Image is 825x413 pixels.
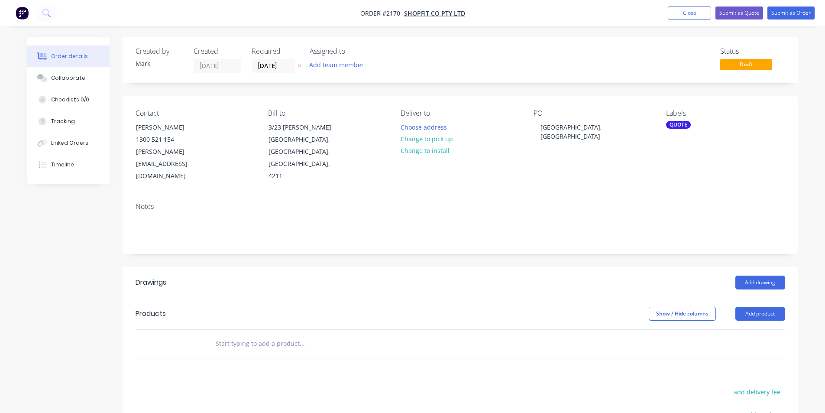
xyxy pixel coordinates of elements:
div: Required [252,47,299,55]
div: Timeline [51,161,74,169]
div: Deliver to [401,109,519,117]
button: Order details [27,46,110,67]
button: Show / Hide columns [649,307,716,321]
div: [PERSON_NAME] [136,121,208,133]
button: Submit as Quote [715,7,763,20]
button: Linked Orders [27,132,110,154]
div: 1300 521 154 [136,133,208,146]
div: Created by [136,47,183,55]
input: Start typing to add a product... [215,335,388,352]
div: Drawings [136,277,166,288]
button: Submit as Order [767,7,815,20]
button: Checklists 0/0 [27,89,110,111]
button: Timeline [27,154,110,176]
div: Collaborate [51,74,85,82]
img: Factory [16,7,29,20]
button: Choose address [396,121,451,133]
button: Close [668,7,711,20]
div: Mark [136,59,183,68]
span: Order #2170 - [360,9,404,17]
div: Checklists 0/0 [51,96,89,104]
div: QUOTE [666,121,691,129]
div: [PERSON_NAME][EMAIL_ADDRESS][DOMAIN_NAME] [136,146,208,182]
div: 3/23 [PERSON_NAME] [269,121,340,133]
div: [PERSON_NAME]1300 521 154[PERSON_NAME][EMAIL_ADDRESS][DOMAIN_NAME] [129,121,215,182]
button: Tracking [27,111,110,132]
span: Draft [720,59,772,70]
button: Change to install [396,145,454,156]
div: Tracking [51,117,75,125]
button: Add team member [310,59,369,71]
button: Add drawing [735,276,785,289]
button: Collaborate [27,67,110,89]
div: Notes [136,202,785,211]
div: Bill to [268,109,387,117]
div: [GEOGRAPHIC_DATA], [GEOGRAPHIC_DATA], [GEOGRAPHIC_DATA], 4211 [269,133,340,182]
div: Labels [666,109,785,117]
div: PO [534,109,652,117]
div: [GEOGRAPHIC_DATA], [GEOGRAPHIC_DATA] [534,121,642,143]
button: Change to pick up [396,133,457,145]
div: Linked Orders [51,139,88,147]
div: Contact [136,109,254,117]
a: Shopfit Co Pty Ltd [404,9,465,17]
button: Add product [735,307,785,321]
div: Status [720,47,785,55]
button: Add team member [304,59,368,71]
div: Products [136,309,166,319]
div: Order details [51,52,88,60]
div: Assigned to [310,47,396,55]
div: 3/23 [PERSON_NAME][GEOGRAPHIC_DATA], [GEOGRAPHIC_DATA], [GEOGRAPHIC_DATA], 4211 [261,121,348,182]
div: Created [194,47,241,55]
button: add delivery fee [729,386,785,398]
